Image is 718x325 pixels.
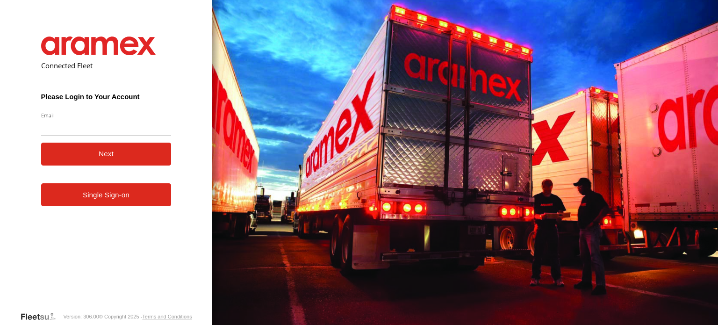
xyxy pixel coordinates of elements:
[63,314,99,319] div: Version: 306.00
[99,314,192,319] div: © Copyright 2025 -
[41,183,172,206] a: Single Sign-on
[142,314,192,319] a: Terms and Conditions
[41,112,172,119] label: Email
[41,36,156,55] img: Aramex
[41,61,172,70] h2: Connected Fleet
[41,93,172,101] h3: Please Login to Your Account
[41,143,172,166] button: Next
[20,312,63,321] a: Visit our Website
